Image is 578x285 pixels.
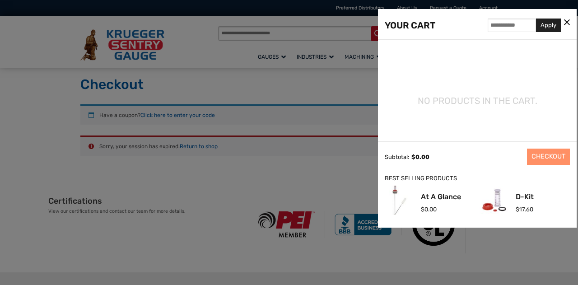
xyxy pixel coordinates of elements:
span: $ [411,154,415,160]
div: Subtotal: [385,154,409,160]
a: CHECKOUT [527,149,570,165]
div: BEST SELLING PRODUCTS [385,174,570,183]
span: 0.00 [421,206,437,213]
a: At A Glance [421,193,461,201]
a: D-Kit [516,193,534,201]
span: $ [421,206,424,213]
div: YOUR CART [385,18,435,33]
img: At A Glance [385,186,414,215]
button: Apply [536,19,561,32]
img: D-Kit [480,186,509,215]
span: $ [516,206,519,213]
span: 17.60 [516,206,533,213]
span: 0.00 [411,154,429,160]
